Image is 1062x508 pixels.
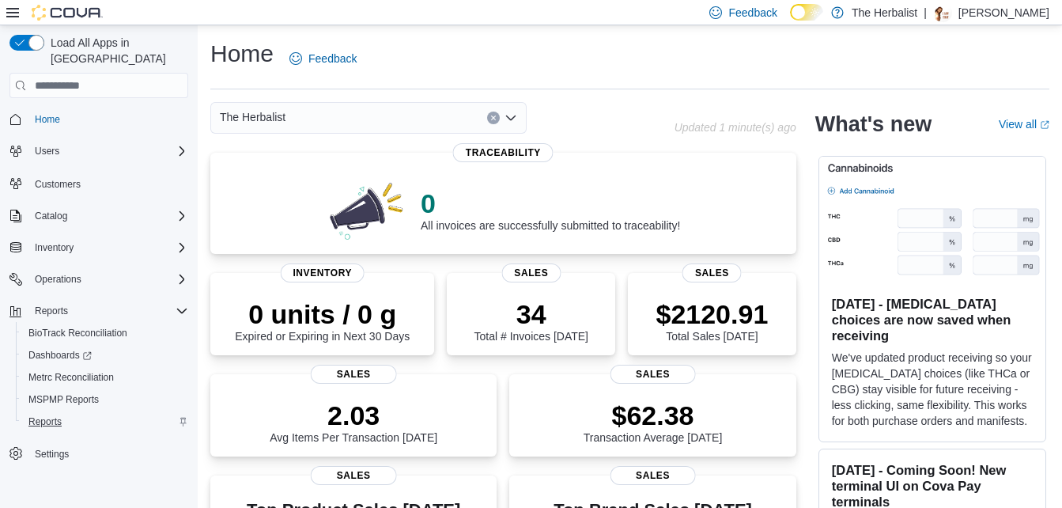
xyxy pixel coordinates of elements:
button: Open list of options [505,112,517,124]
span: Sales [311,365,397,384]
span: Inventory [280,263,365,282]
button: Catalog [3,205,195,227]
button: Reports [28,301,74,320]
p: [PERSON_NAME] [958,3,1049,22]
button: Catalog [28,207,74,226]
a: Customers [28,175,87,194]
button: Clear input [487,112,500,124]
span: Settings [28,444,188,464]
button: Operations [3,268,195,290]
h3: [DATE] - [MEDICAL_DATA] choices are now saved when receiving [832,296,1033,343]
button: Metrc Reconciliation [16,366,195,389]
span: Metrc Reconciliation [22,368,188,387]
span: Sales [682,263,742,282]
span: BioTrack Reconciliation [28,327,127,339]
button: Inventory [28,238,80,257]
div: Total Sales [DATE] [656,298,768,343]
a: Metrc Reconciliation [22,368,120,387]
span: Traceability [453,143,554,162]
p: The Herbalist [852,3,917,22]
div: Mayra Robinson [933,3,952,22]
button: Customers [3,172,195,195]
div: Expired or Expiring in Next 30 Days [235,298,410,343]
p: $2120.91 [656,298,768,330]
span: Sales [610,365,696,384]
p: | [924,3,927,22]
span: MSPMP Reports [22,390,188,409]
div: Total # Invoices [DATE] [474,298,588,343]
span: Dashboards [22,346,188,365]
input: Dark Mode [790,4,823,21]
span: Metrc Reconciliation [28,371,114,384]
img: 0 [326,178,408,241]
p: $62.38 [584,400,723,431]
button: Users [3,140,195,162]
div: All invoices are successfully submitted to traceability! [421,188,680,232]
button: MSPMP Reports [16,389,195,411]
svg: External link [1040,120,1049,130]
a: Dashboards [16,344,195,366]
span: Feedback [308,51,357,66]
span: Reports [22,412,188,431]
img: Cova [32,5,103,21]
span: Sales [610,466,696,485]
span: BioTrack Reconciliation [22,324,188,343]
span: Operations [35,273,81,286]
h1: Home [210,38,274,70]
span: Customers [35,178,81,191]
span: MSPMP Reports [28,393,99,406]
button: Inventory [3,237,195,259]
a: Feedback [283,43,363,74]
button: Users [28,142,66,161]
span: Inventory [28,238,188,257]
div: Avg Items Per Transaction [DATE] [270,400,437,444]
a: Reports [22,412,68,431]
span: The Herbalist [220,108,285,127]
p: 2.03 [270,400,437,431]
span: Users [28,142,188,161]
p: Updated 1 minute(s) ago [675,121,796,134]
a: MSPMP Reports [22,390,105,409]
p: 0 [421,188,680,219]
button: Operations [28,270,88,289]
span: Reports [35,305,68,317]
span: Sales [501,263,561,282]
button: Reports [16,411,195,433]
span: Catalog [35,210,67,222]
button: Settings [3,442,195,465]
button: Home [3,108,195,131]
span: Reports [28,415,62,428]
span: Operations [28,270,188,289]
p: We've updated product receiving so your [MEDICAL_DATA] choices (like THCa or CBG) stay visible fo... [832,350,1033,429]
a: Settings [28,445,75,464]
p: 0 units / 0 g [235,298,410,330]
div: Transaction Average [DATE] [584,400,723,444]
span: Load All Apps in [GEOGRAPHIC_DATA] [44,35,188,66]
p: 34 [474,298,588,330]
button: Reports [3,300,195,322]
span: Feedback [728,5,777,21]
span: Customers [28,173,188,193]
span: Reports [28,301,188,320]
span: Dashboards [28,349,92,362]
nav: Complex example [9,101,188,506]
button: BioTrack Reconciliation [16,322,195,344]
a: Home [28,110,66,129]
a: View allExternal link [999,118,1049,131]
h2: What's new [815,112,932,137]
span: Home [28,109,188,129]
span: Inventory [35,241,74,254]
span: Home [35,113,60,126]
span: Catalog [28,207,188,226]
a: Dashboards [22,346,98,365]
a: BioTrack Reconciliation [22,324,134,343]
span: Users [35,145,59,157]
span: Settings [35,448,69,461]
span: Sales [311,466,397,485]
